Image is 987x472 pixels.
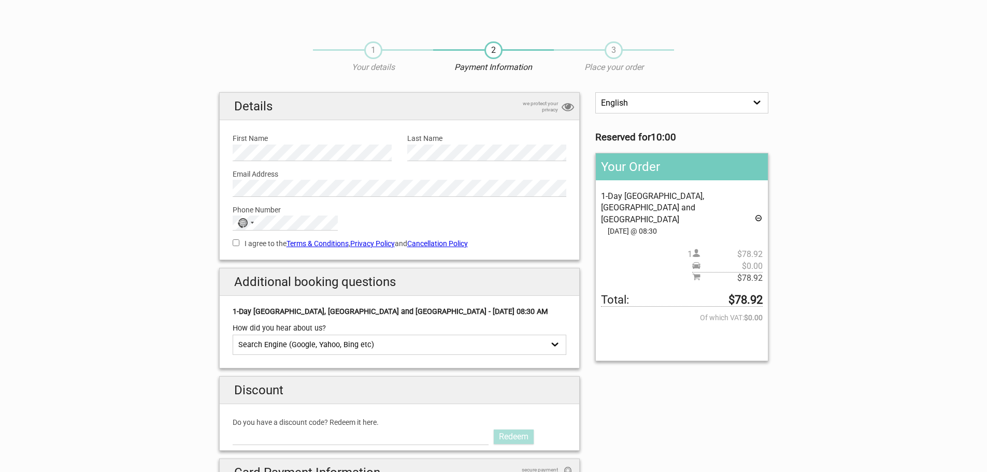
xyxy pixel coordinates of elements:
a: Privacy Policy [350,239,395,248]
span: 1 person(s) [688,249,763,260]
strong: $0.00 [744,312,763,323]
label: I agree to the , and [233,238,567,249]
strong: 10:00 [651,132,676,143]
button: Selected country [233,216,259,230]
span: $78.92 [700,249,763,260]
span: we protect your privacy [506,101,558,113]
a: Terms & Conditions [287,239,349,248]
div: 1-Day [GEOGRAPHIC_DATA], [GEOGRAPHIC_DATA] and [GEOGRAPHIC_DATA] - [DATE] 08:30 AM [233,306,567,318]
a: Cancellation Policy [407,239,468,248]
h2: Discount [220,377,580,404]
span: $78.92 [700,273,763,284]
p: Place your order [554,62,674,73]
span: Total to be paid [601,294,762,306]
span: 1-Day [GEOGRAPHIC_DATA], [GEOGRAPHIC_DATA] and [GEOGRAPHIC_DATA] [601,191,704,224]
p: Your details [313,62,433,73]
p: Payment Information [433,62,553,73]
h2: Your Order [596,153,767,180]
label: First Name [233,133,392,144]
div: How did you hear about us? [233,323,567,334]
h2: Additional booking questions [220,268,580,296]
span: [DATE] @ 08:30 [601,225,762,237]
h3: Reserved for [595,132,768,143]
label: Do you have a discount code? Redeem it here. [233,417,567,428]
span: $0.00 [700,261,763,272]
i: privacy protection [562,101,574,115]
span: Pickup price [692,261,763,272]
h2: Details [220,93,580,120]
strong: $78.92 [728,294,763,306]
label: Phone Number [233,204,567,216]
span: 2 [484,41,503,59]
label: Email Address [233,168,567,180]
span: Of which VAT: [601,312,762,323]
a: Redeem [494,430,534,444]
span: 3 [605,41,623,59]
label: Last Name [407,133,566,144]
span: Subtotal [692,272,763,284]
span: 1 [364,41,382,59]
